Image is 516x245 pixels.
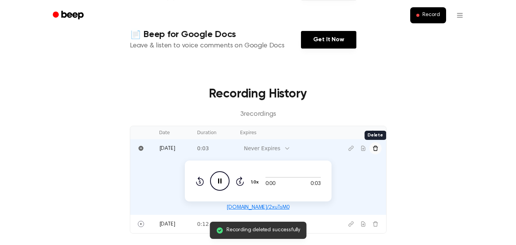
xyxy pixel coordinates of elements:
th: Expires [236,126,325,139]
p: 3 recording s [142,109,374,120]
a: Get It Now [301,31,356,49]
button: 1.0x [250,176,262,189]
span: [DATE] [159,222,175,227]
button: Record [410,7,446,23]
button: Download recording [357,218,369,230]
span: Record [422,12,440,19]
button: Pause [135,142,147,154]
button: Copy link [345,218,357,230]
td: 0:03 [192,139,236,157]
button: Delete recording [369,142,382,154]
button: Download recording [357,142,369,154]
button: Open menu [451,6,469,24]
span: [DATE] [159,146,175,151]
div: Never Expires [244,144,280,153]
td: 0:12 [192,215,236,233]
span: 0:00 [265,180,275,188]
button: Play [135,218,147,230]
button: Copy link [345,142,357,154]
h4: 📄 Beep for Google Docs [130,28,301,41]
th: Actions [325,126,386,139]
div: Never Expires [244,220,280,228]
button: Delete recording [369,218,382,230]
th: Date [155,126,192,139]
h3: Recording History [142,85,374,103]
span: 0:03 [311,180,320,188]
a: [DOMAIN_NAME]/2xuTsM0 [226,205,290,210]
th: Duration [192,126,236,139]
a: Beep [47,8,91,23]
span: Recording deleted successfully [226,226,300,234]
p: Leave & listen to voice comments on Google Docs [130,41,301,51]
